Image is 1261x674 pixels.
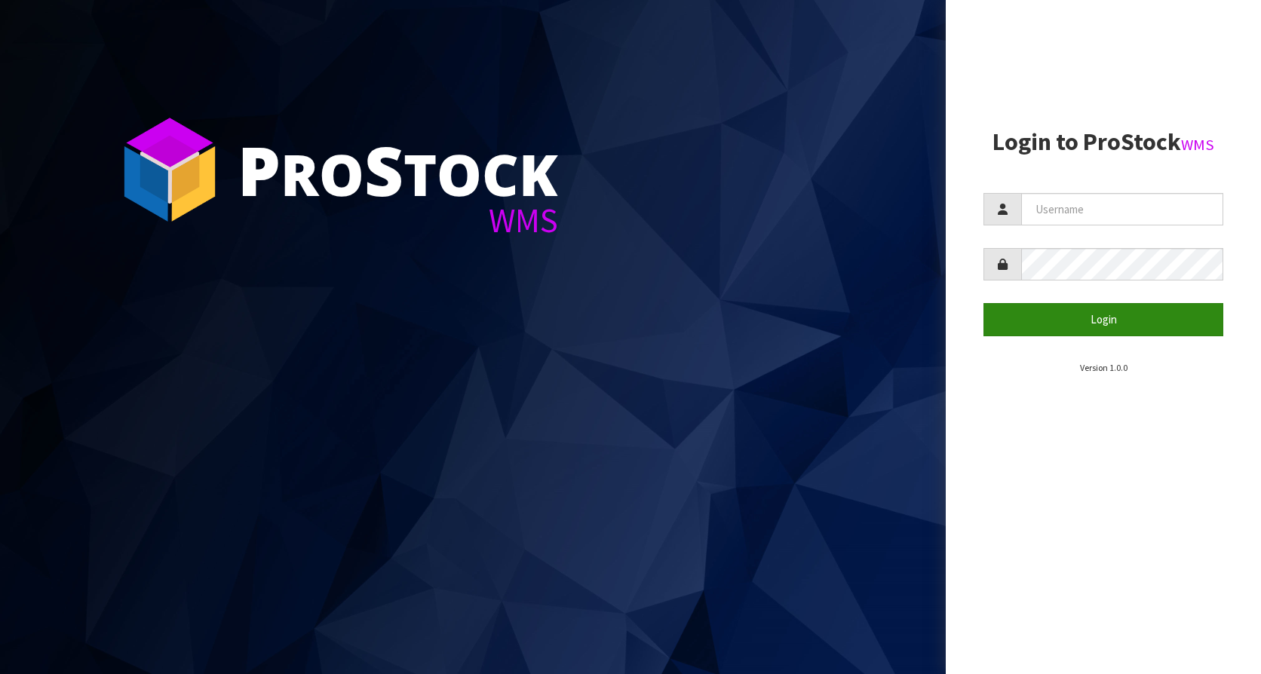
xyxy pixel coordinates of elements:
[983,129,1223,155] h2: Login to ProStock
[113,113,226,226] img: ProStock Cube
[364,124,403,216] span: S
[1021,193,1223,225] input: Username
[238,136,558,204] div: ro tock
[238,124,281,216] span: P
[1080,362,1128,373] small: Version 1.0.0
[238,204,558,237] div: WMS
[1181,135,1214,155] small: WMS
[983,303,1223,335] button: Login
